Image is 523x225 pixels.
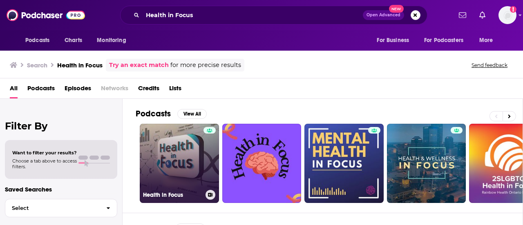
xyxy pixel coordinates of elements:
[10,82,18,98] a: All
[510,6,516,13] svg: Add a profile image
[91,33,136,48] button: open menu
[136,109,171,119] h2: Podcasts
[101,82,128,98] span: Networks
[143,192,202,198] h3: Health in Focus
[143,9,363,22] input: Search podcasts, credits, & more...
[65,35,82,46] span: Charts
[169,82,181,98] a: Lists
[419,33,475,48] button: open menu
[57,61,103,69] h3: Health in Focus
[97,35,126,46] span: Monitoring
[5,199,117,217] button: Select
[377,35,409,46] span: For Business
[5,205,100,211] span: Select
[170,60,241,70] span: for more precise results
[479,35,493,46] span: More
[363,10,404,20] button: Open AdvancedNew
[140,124,219,203] a: Health in Focus
[7,7,85,23] img: Podchaser - Follow, Share and Rate Podcasts
[136,109,207,119] a: PodcastsView All
[59,33,87,48] a: Charts
[65,82,91,98] a: Episodes
[424,35,463,46] span: For Podcasters
[20,33,60,48] button: open menu
[371,33,419,48] button: open menu
[27,82,55,98] a: Podcasts
[498,6,516,24] button: Show profile menu
[469,62,510,69] button: Send feedback
[498,6,516,24] span: Logged in as mtraynor
[27,61,47,69] h3: Search
[456,8,469,22] a: Show notifications dropdown
[476,8,489,22] a: Show notifications dropdown
[12,158,77,169] span: Choose a tab above to access filters.
[5,120,117,132] h2: Filter By
[367,13,400,17] span: Open Advanced
[109,60,169,70] a: Try an exact match
[177,109,207,119] button: View All
[5,185,117,193] p: Saved Searches
[138,82,159,98] a: Credits
[474,33,503,48] button: open menu
[389,5,404,13] span: New
[498,6,516,24] img: User Profile
[120,6,427,25] div: Search podcasts, credits, & more...
[12,150,77,156] span: Want to filter your results?
[25,35,49,46] span: Podcasts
